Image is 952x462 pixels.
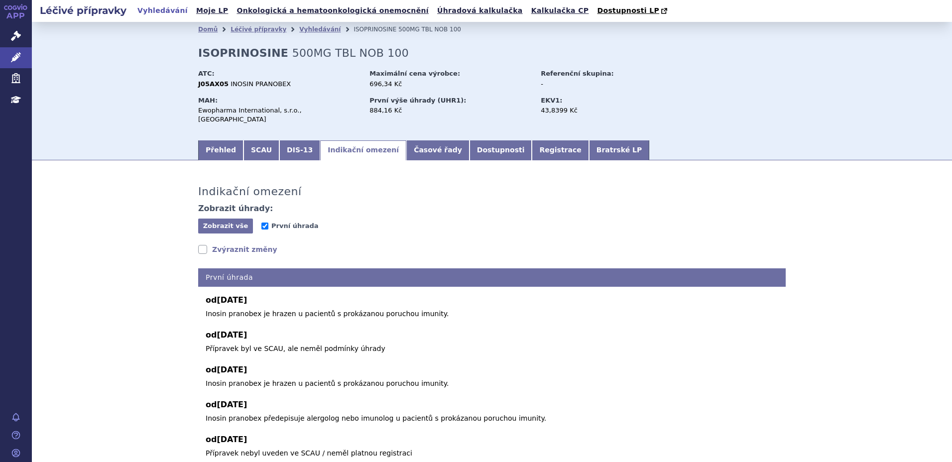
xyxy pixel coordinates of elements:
strong: Maximální cena výrobce: [369,70,460,77]
strong: První výše úhrady (UHR1): [369,97,466,104]
div: - [541,80,653,89]
span: [DATE] [217,365,247,374]
b: od [206,294,778,306]
strong: EKV1: [541,97,562,104]
a: Dostupnosti [470,140,532,160]
a: Moje LP [193,4,231,17]
a: Kalkulačka CP [528,4,592,17]
strong: MAH: [198,97,218,104]
input: První úhrada [261,223,268,230]
b: od [206,399,778,411]
strong: ATC: [198,70,215,77]
a: Léčivé přípravky [231,26,286,33]
strong: ISOPRINOSINE [198,47,288,59]
span: Zobrazit vše [203,222,248,230]
p: Přípravek nebyl uveden ve SCAU / neměl platnou registraci [206,448,778,459]
a: Vyhledávání [299,26,341,33]
h3: Indikační omezení [198,185,302,198]
b: od [206,434,778,446]
span: 500MG TBL NOB 100 [292,47,409,59]
span: První úhrada [271,222,318,230]
div: 43,8399 Kč [541,106,653,115]
p: Inosin pranobex je hrazen u pacientů s prokázanou poruchou imunity. [206,309,778,319]
a: Dostupnosti LP [594,4,672,18]
div: 696,34 Kč [369,80,531,89]
span: [DATE] [217,400,247,409]
strong: J05AX05 [198,80,229,88]
button: Zobrazit vše [198,219,253,233]
a: Zvýraznit změny [198,244,277,254]
p: Inosin pranobex je hrazen u pacientů s prokázanou poruchou imunity. [206,378,778,389]
p: Přípravek byl ve SCAU, ale neměl podmínky úhrady [206,344,778,354]
div: 884,16 Kč [369,106,531,115]
b: od [206,364,778,376]
h4: Zobrazit úhrady: [198,204,273,214]
div: Ewopharma International, s.r.o., [GEOGRAPHIC_DATA] [198,106,360,124]
a: Přehled [198,140,243,160]
span: Dostupnosti LP [597,6,659,14]
a: Časové řady [406,140,470,160]
span: 500MG TBL NOB 100 [398,26,461,33]
a: Bratrské LP [589,140,649,160]
a: Onkologická a hematoonkologická onemocnění [234,4,432,17]
a: Domů [198,26,218,33]
h4: První úhrada [198,268,786,287]
strong: Referenční skupina: [541,70,613,77]
span: [DATE] [217,330,247,340]
b: od [206,329,778,341]
a: DIS-13 [279,140,320,160]
a: Registrace [532,140,589,160]
span: ISOPRINOSINE [354,26,396,33]
span: [DATE] [217,295,247,305]
span: [DATE] [217,435,247,444]
p: Inosin pranobex předepisuje alergolog nebo imunolog u pacientů s prokázanou poruchou imunity. [206,413,778,424]
h2: Léčivé přípravky [32,3,134,17]
a: SCAU [243,140,279,160]
a: Vyhledávání [134,4,191,17]
a: Indikační omezení [320,140,406,160]
a: Úhradová kalkulačka [434,4,526,17]
span: INOSIN PRANOBEX [231,80,291,88]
